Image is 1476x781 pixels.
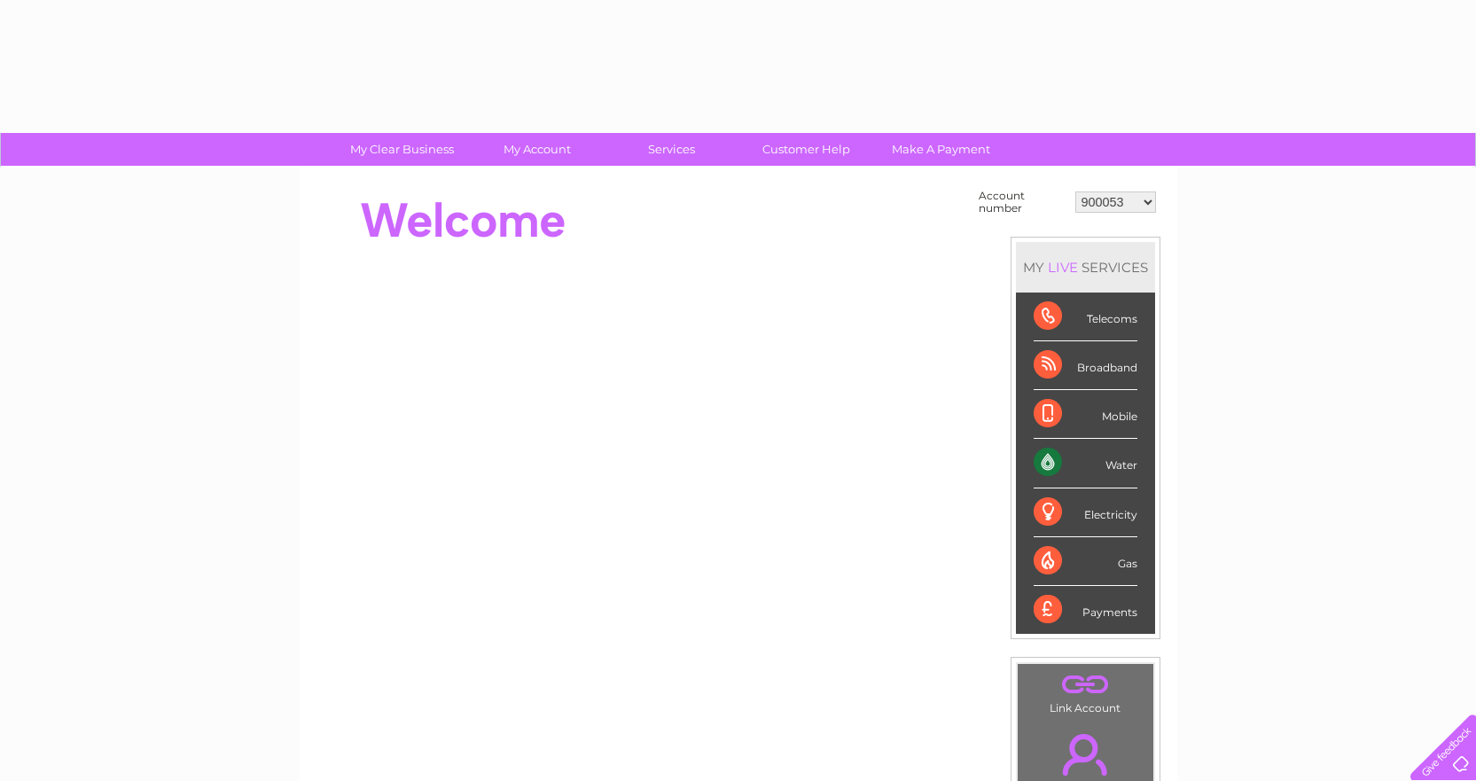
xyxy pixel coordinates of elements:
a: Make A Payment [868,133,1014,166]
a: . [1022,668,1149,699]
div: Mobile [1034,390,1137,439]
a: My Clear Business [329,133,475,166]
div: MY SERVICES [1016,242,1155,293]
td: Account number [974,185,1071,219]
div: Broadband [1034,341,1137,390]
td: Link Account [1017,663,1154,719]
div: LIVE [1044,259,1082,276]
div: Electricity [1034,488,1137,537]
a: My Account [464,133,610,166]
div: Payments [1034,586,1137,634]
div: Water [1034,439,1137,488]
div: Telecoms [1034,293,1137,341]
a: Customer Help [733,133,879,166]
a: Services [598,133,745,166]
div: Gas [1034,537,1137,586]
